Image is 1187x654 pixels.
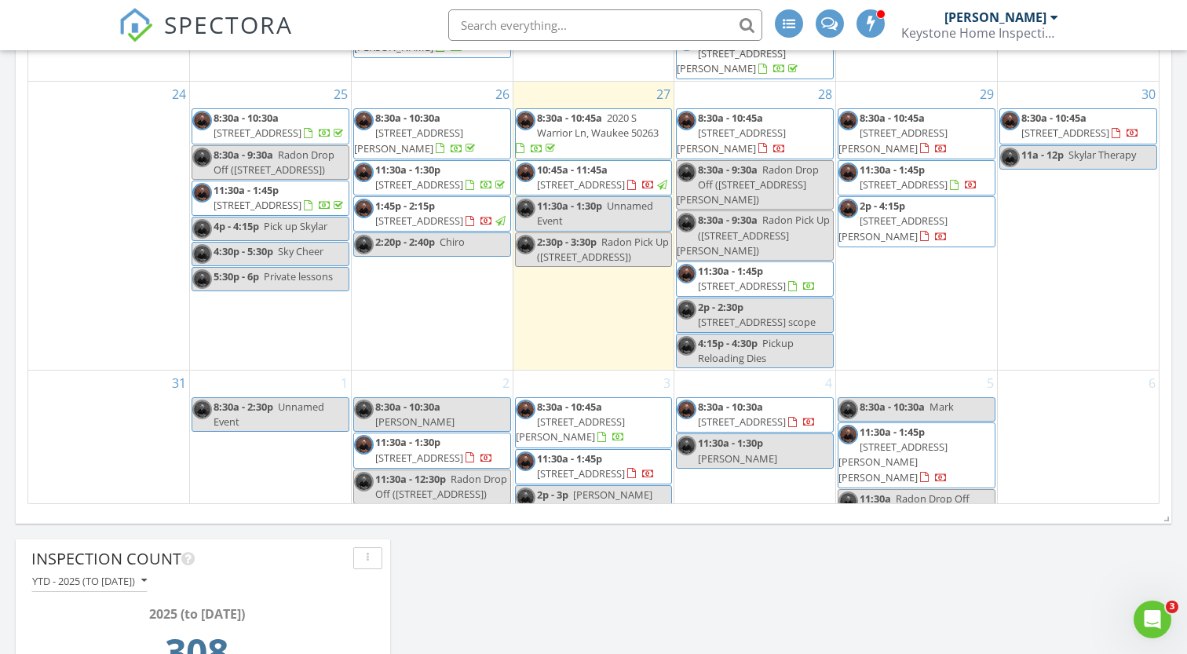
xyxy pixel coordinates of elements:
[677,336,696,356] img: img_0058_3.jpg
[860,400,925,414] span: 8:30a - 10:30a
[192,183,212,203] img: img_0058_3.jpg
[698,163,758,177] span: 8:30a - 9:30a
[860,163,925,177] span: 11:30a - 1:45p
[677,126,786,155] span: [STREET_ADDRESS][PERSON_NAME]
[698,336,794,365] span: Pickup Reloading Dies
[516,415,625,444] span: [STREET_ADDRESS][PERSON_NAME]
[192,148,212,167] img: img_0058_3.jpg
[677,31,801,75] a: 4p - 6:15p [STREET_ADDRESS][PERSON_NAME]
[515,449,673,484] a: 11:30a - 1:45p [STREET_ADDRESS]
[537,451,655,480] a: 11:30a - 1:45p [STREET_ADDRESS]
[838,199,858,218] img: img_0058_3.jpg
[698,415,786,429] span: [STREET_ADDRESS]
[860,491,891,506] span: 11:30a
[164,8,293,41] span: SPECTORA
[677,300,696,320] img: img_0058_3.jpg
[354,400,374,419] img: img_0058_3.jpg
[537,111,602,125] span: 8:30a - 10:45a
[677,436,696,455] img: img_0058_3.jpg
[838,425,858,444] img: img_0058_3.jpg
[860,425,925,439] span: 11:30a - 1:45p
[192,108,349,144] a: 8:30a - 10:30a [STREET_ADDRESS]
[838,425,948,484] a: 11:30a - 1:45p [STREET_ADDRESS][PERSON_NAME][PERSON_NAME]
[499,371,513,396] a: Go to September 2, 2025
[375,400,440,414] span: 8:30a - 10:30a
[838,160,995,195] a: 11:30a - 1:45p [STREET_ADDRESS]
[698,436,763,450] span: 11:30a - 1:30p
[516,235,535,254] img: img_0058_3.jpg
[838,108,995,159] a: 8:30a - 10:45a [STREET_ADDRESS][PERSON_NAME]
[677,111,786,155] a: 8:30a - 10:45a [STREET_ADDRESS][PERSON_NAME]
[516,400,535,419] img: img_0058_3.jpg
[32,575,147,586] div: YTD - 2025 (to [DATE])
[192,400,212,419] img: img_0058_3.jpg
[375,435,440,449] span: 11:30a - 1:30p
[214,269,259,283] span: 5:30p - 6p
[1000,148,1020,167] img: img_0058_3.jpg
[836,371,998,622] td: Go to September 5, 2025
[537,235,669,264] span: Radon Pick Up ([STREET_ADDRESS])
[838,214,948,243] span: [STREET_ADDRESS][PERSON_NAME]
[190,82,352,371] td: Go to August 25, 2025
[516,111,535,130] img: img_0058_3.jpg
[353,433,511,468] a: 11:30a - 1:30p [STREET_ADDRESS]
[677,264,696,283] img: img_0058_3.jpg
[353,160,511,195] a: 11:30a - 1:30p [STREET_ADDRESS]
[838,422,995,488] a: 11:30a - 1:45p [STREET_ADDRESS][PERSON_NAME][PERSON_NAME]
[31,547,347,571] div: Inspection Count
[838,111,858,130] img: img_0058_3.jpg
[492,82,513,107] a: Go to August 26, 2025
[516,163,535,182] img: img_0058_3.jpg
[537,235,597,249] span: 2:30p - 3:30p
[214,148,273,162] span: 8:30a - 9:30a
[190,371,352,622] td: Go to September 1, 2025
[860,163,977,192] a: 11:30a - 1:45p [STREET_ADDRESS]
[353,108,511,159] a: 8:30a - 10:30a [STREET_ADDRESS][PERSON_NAME]
[838,491,858,511] img: img_0058_3.jpg
[677,46,786,75] span: [STREET_ADDRESS][PERSON_NAME]
[997,82,1159,371] td: Go to August 30, 2025
[838,199,948,243] a: 2p - 4:15p [STREET_ADDRESS][PERSON_NAME]
[677,213,696,232] img: img_0058_3.jpg
[192,181,349,216] a: 11:30a - 1:45p [STREET_ADDRESS]
[351,82,513,371] td: Go to August 26, 2025
[354,472,374,491] img: img_0058_3.jpg
[698,400,816,429] a: 8:30a - 10:30a [STREET_ADDRESS]
[537,451,602,466] span: 11:30a - 1:45p
[573,488,652,502] span: [PERSON_NAME]
[999,108,1157,144] a: 8:30a - 10:45a [STREET_ADDRESS]
[1166,601,1178,613] span: 3
[698,111,763,125] span: 8:30a - 10:45a
[375,163,508,192] a: 11:30a - 1:30p [STREET_ADDRESS]
[375,235,435,249] span: 2:20p - 2:40p
[375,199,435,213] span: 1:45p - 2:15p
[838,196,995,247] a: 2p - 4:15p [STREET_ADDRESS][PERSON_NAME]
[1068,148,1136,162] span: Skylar Therapy
[674,371,836,622] td: Go to September 4, 2025
[331,82,351,107] a: Go to August 25, 2025
[354,163,374,182] img: img_0058_3.jpg
[214,198,301,212] span: [STREET_ADDRESS]
[537,488,568,502] span: 2p - 3p
[375,214,463,228] span: [STREET_ADDRESS]
[119,21,293,54] a: SPECTORA
[36,605,357,623] div: 2025 (to [DATE])
[537,163,608,177] span: 10:45a - 11:45a
[1134,601,1171,638] iframe: Intercom live chat
[698,279,786,293] span: [STREET_ADDRESS]
[354,199,374,218] img: img_0058_3.jpg
[977,82,997,107] a: Go to August 29, 2025
[351,371,513,622] td: Go to September 2, 2025
[815,82,835,107] a: Go to August 28, 2025
[214,111,279,125] span: 8:30a - 10:30a
[677,213,830,257] span: Radon Pick Up ([STREET_ADDRESS][PERSON_NAME])
[192,244,212,264] img: img_0058_3.jpg
[192,269,212,289] img: img_0058_3.jpg
[838,440,948,484] span: [STREET_ADDRESS][PERSON_NAME][PERSON_NAME]
[677,163,696,182] img: img_0058_3.jpg
[860,199,905,213] span: 2p - 4:15p
[119,8,153,42] img: The Best Home Inspection Software - Spectora
[1021,111,1139,140] a: 8:30a - 10:45a [STREET_ADDRESS]
[516,111,659,155] a: 8:30a - 10:45a 2020 S Warrior Ln, Waukee 50263
[698,336,758,350] span: 4:15p - 4:30p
